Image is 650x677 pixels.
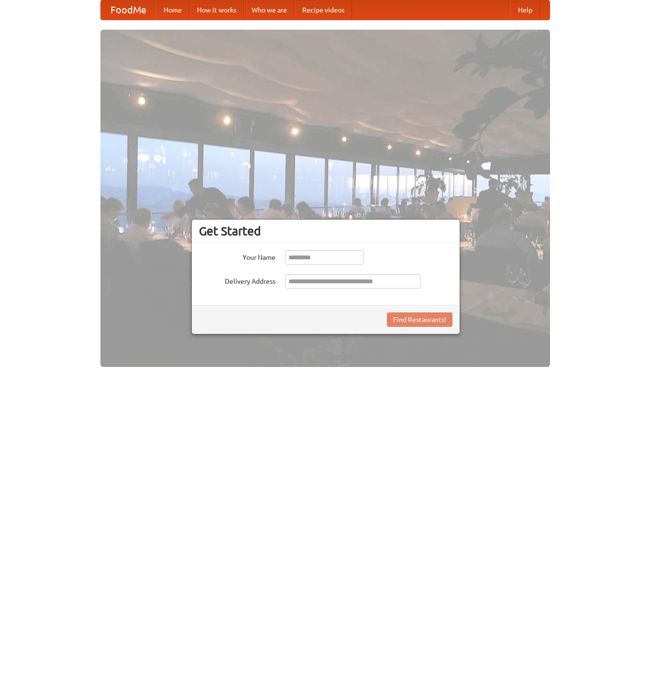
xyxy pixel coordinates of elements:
[101,0,156,20] a: FoodMe
[156,0,189,20] a: Home
[199,274,275,286] label: Delivery Address
[189,0,244,20] a: How it works
[244,0,295,20] a: Who we are
[510,0,540,20] a: Help
[199,224,452,238] h3: Get Started
[295,0,352,20] a: Recipe videos
[387,312,452,327] button: Find Restaurants!
[199,250,275,262] label: Your Name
